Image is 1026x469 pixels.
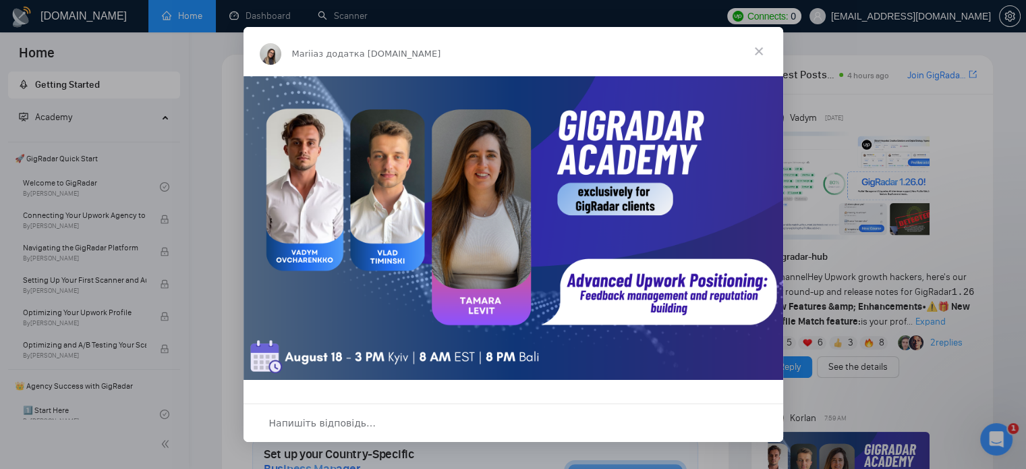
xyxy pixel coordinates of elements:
span: Mariia [292,49,319,59]
span: з додатка [DOMAIN_NAME] [318,49,440,59]
div: Відкрити бесіду й відповісти [244,404,783,442]
img: Profile image for Mariia [260,43,281,65]
span: Закрити [735,27,783,76]
span: Напишіть відповідь… [269,414,376,432]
